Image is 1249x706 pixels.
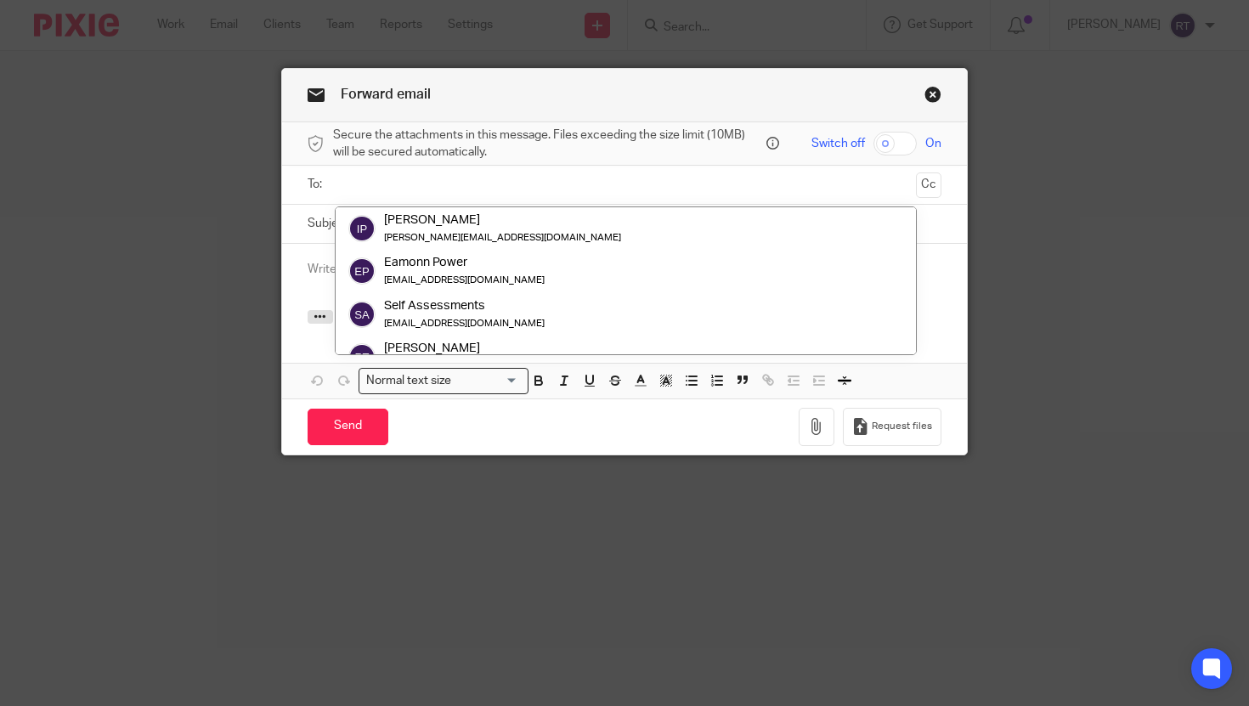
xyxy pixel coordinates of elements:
[384,319,545,328] small: [EMAIL_ADDRESS][DOMAIN_NAME]
[843,408,941,446] button: Request files
[916,172,941,198] button: Cc
[924,86,941,109] a: Close this dialog window
[925,135,941,152] span: On
[811,135,865,152] span: Switch off
[348,258,376,285] img: svg%3E
[384,255,545,272] div: Eamonn Power
[363,372,455,390] span: Normal text size
[384,297,545,314] div: Self Assessments
[308,176,326,193] label: To:
[384,340,621,357] div: [PERSON_NAME]
[308,409,388,445] input: Send
[457,372,518,390] input: Search for option
[384,276,545,285] small: [EMAIL_ADDRESS][DOMAIN_NAME]
[872,420,932,433] span: Request files
[308,215,352,232] label: Subject:
[348,215,376,242] img: svg%3E
[348,301,376,328] img: svg%3E
[333,127,762,161] span: Secure the attachments in this message. Files exceeding the size limit (10MB) will be secured aut...
[359,368,528,394] div: Search for option
[348,343,376,370] img: svg%3E
[384,212,621,229] div: [PERSON_NAME]
[341,88,431,101] span: Forward email
[384,233,621,242] small: [PERSON_NAME][EMAIL_ADDRESS][DOMAIN_NAME]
